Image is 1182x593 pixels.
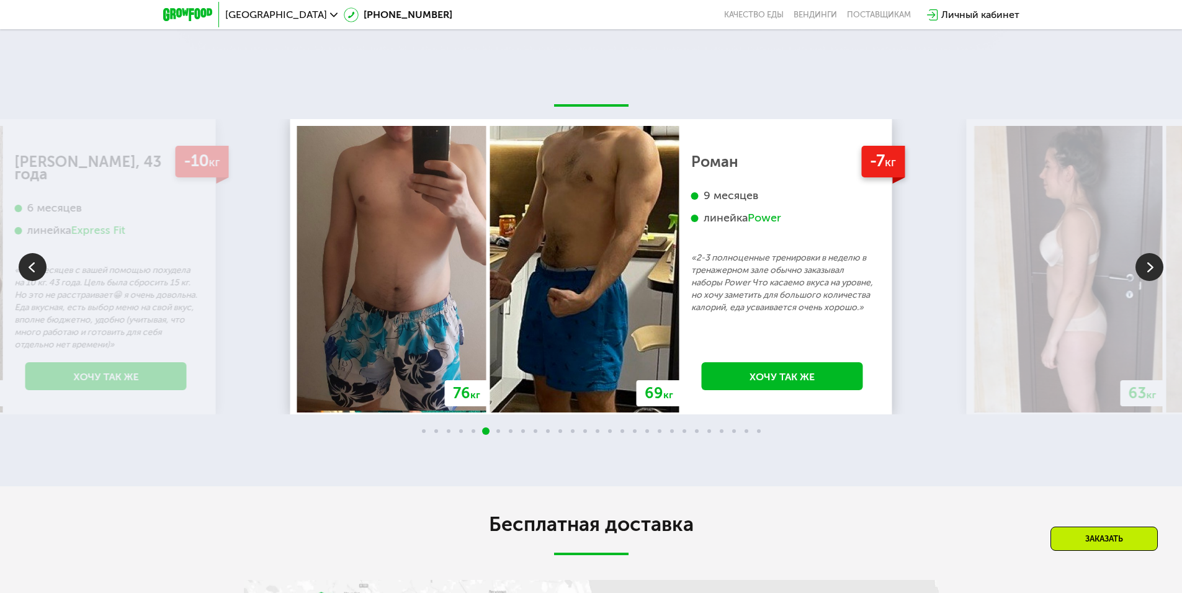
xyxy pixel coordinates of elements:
a: Вендинги [794,10,837,20]
img: Slide left [19,253,47,281]
div: Express Fit [71,223,125,238]
div: поставщикам [847,10,911,20]
div: линейка [691,211,874,225]
a: Хочу так же [702,362,863,390]
div: Личный кабинет [941,7,1019,22]
span: [GEOGRAPHIC_DATA] [225,10,327,20]
h2: Бесплатная доставка [244,512,939,537]
div: Заказать [1050,527,1158,551]
span: кг [470,389,480,401]
div: 63 [1121,380,1165,406]
div: Роман [691,156,874,168]
p: «За 6 месяцев с вашей помощью похудела на 10 кг. 43 года. Цель была сбросить 15 кг. Но это не рас... [15,264,197,351]
a: Качество еды [724,10,784,20]
div: линейка [15,223,197,238]
div: -10 [175,146,228,177]
div: 76 [445,380,488,406]
div: [PERSON_NAME], 43 года [15,156,197,181]
div: Power [748,211,781,225]
span: кг [1147,389,1157,401]
span: кг [885,155,896,169]
span: кг [663,389,673,401]
p: «2-3 полноценные тренировки в неделю в тренажерном зале обычно заказывал наборы Power Что касаемо... [691,252,874,314]
a: Хочу так же [25,362,187,390]
div: 69 [637,380,681,406]
a: [PHONE_NUMBER] [344,7,452,22]
div: 6 месяцев [15,201,197,215]
div: 9 месяцев [691,189,874,203]
span: кг [208,155,220,169]
img: Slide right [1135,253,1163,281]
div: -7 [861,146,905,177]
